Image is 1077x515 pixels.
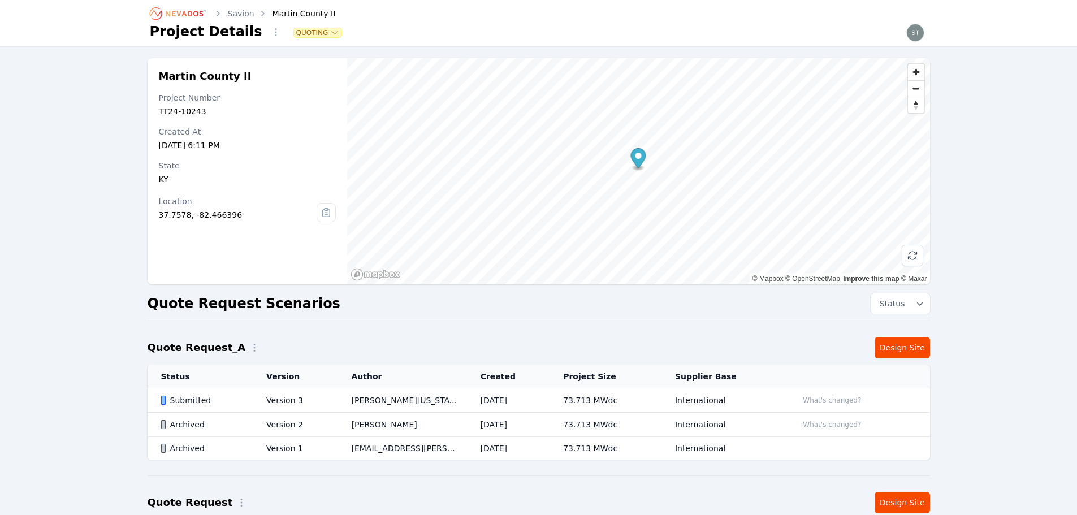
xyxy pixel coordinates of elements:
[253,388,338,413] td: Version 3
[550,365,661,388] th: Project Size
[161,395,248,406] div: Submitted
[148,340,246,356] h2: Quote Request_A
[875,298,905,309] span: Status
[351,268,400,281] a: Mapbox homepage
[150,5,336,23] nav: Breadcrumb
[871,293,930,314] button: Status
[148,295,340,313] h2: Quote Request Scenarios
[159,70,336,83] h2: Martin County II
[159,140,336,151] div: [DATE] 6:11 PM
[150,23,262,41] h1: Project Details
[159,92,336,103] div: Project Number
[148,388,930,413] tr: SubmittedVersion 3[PERSON_NAME][US_STATE][DATE]73.713 MWdcInternationalWhat's changed?
[253,437,338,460] td: Version 1
[661,388,784,413] td: International
[294,28,342,37] button: Quoting
[901,275,927,283] a: Maxar
[338,413,466,437] td: [PERSON_NAME]
[467,388,550,413] td: [DATE]
[906,24,924,42] img: steve.mustaro@nevados.solar
[161,443,248,454] div: Archived
[550,413,661,437] td: 73.713 MWdc
[253,365,338,388] th: Version
[347,58,929,284] canvas: Map
[467,437,550,460] td: [DATE]
[148,365,253,388] th: Status
[631,148,646,171] div: Map marker
[467,413,550,437] td: [DATE]
[159,174,336,185] div: KY
[148,495,233,510] h2: Quote Request
[661,413,784,437] td: International
[257,8,336,19] div: Martin County II
[159,106,336,117] div: TT24-10243
[908,97,924,113] button: Reset bearing to north
[875,492,930,513] a: Design Site
[338,365,466,388] th: Author
[159,126,336,137] div: Created At
[661,365,784,388] th: Supplier Base
[253,413,338,437] td: Version 2
[752,275,784,283] a: Mapbox
[908,81,924,97] span: Zoom out
[159,209,317,220] div: 37.7578, -82.466396
[843,275,899,283] a: Improve this map
[550,388,661,413] td: 73.713 MWdc
[785,275,840,283] a: OpenStreetMap
[798,418,866,431] button: What's changed?
[550,437,661,460] td: 73.713 MWdc
[159,196,317,207] div: Location
[798,394,866,406] button: What's changed?
[148,413,930,437] tr: ArchivedVersion 2[PERSON_NAME][DATE]73.713 MWdcInternationalWhat's changed?
[908,80,924,97] button: Zoom out
[338,388,466,413] td: [PERSON_NAME][US_STATE]
[661,437,784,460] td: International
[148,437,930,460] tr: ArchivedVersion 1[EMAIL_ADDRESS][PERSON_NAME][DOMAIN_NAME][DATE]73.713 MWdcInternational
[228,8,254,19] a: Savion
[467,365,550,388] th: Created
[159,160,336,171] div: State
[875,337,930,358] a: Design Site
[161,419,248,430] div: Archived
[338,437,466,460] td: [EMAIL_ADDRESS][PERSON_NAME][DOMAIN_NAME]
[908,64,924,80] button: Zoom in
